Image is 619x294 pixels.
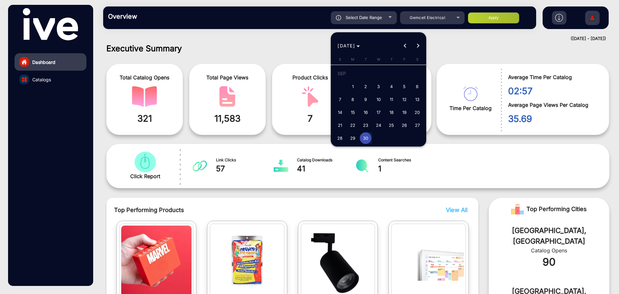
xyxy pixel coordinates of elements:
[346,80,359,93] button: September 1, 2025
[339,57,341,62] span: S
[334,119,346,131] span: 21
[411,106,424,119] button: September 20, 2025
[333,119,346,132] button: September 21, 2025
[333,93,346,106] button: September 7, 2025
[347,132,359,144] span: 29
[372,80,385,93] button: September 3, 2025
[359,132,372,145] button: September 30, 2025
[346,132,359,145] button: September 29, 2025
[398,93,411,106] button: September 12, 2025
[373,106,384,118] span: 17
[411,81,423,92] span: 6
[398,106,410,118] span: 19
[360,132,371,144] span: 30
[360,81,371,92] span: 2
[347,94,359,105] span: 8
[385,106,398,119] button: September 18, 2025
[386,81,397,92] span: 4
[403,57,406,62] span: F
[346,106,359,119] button: September 15, 2025
[334,132,346,144] span: 28
[398,94,410,105] span: 12
[411,94,423,105] span: 13
[372,119,385,132] button: September 24, 2025
[385,80,398,93] button: September 4, 2025
[347,106,359,118] span: 15
[360,94,371,105] span: 9
[346,119,359,132] button: September 22, 2025
[359,80,372,93] button: September 2, 2025
[411,106,423,118] span: 20
[416,57,418,62] span: S
[372,106,385,119] button: September 17, 2025
[333,106,346,119] button: September 14, 2025
[373,94,384,105] span: 10
[385,93,398,106] button: September 11, 2025
[360,119,371,131] span: 23
[399,39,412,52] button: Previous month
[338,43,355,48] span: [DATE]
[359,119,372,132] button: September 23, 2025
[386,94,397,105] span: 11
[333,67,424,80] td: SEP
[347,119,359,131] span: 22
[411,93,424,106] button: September 13, 2025
[360,106,371,118] span: 16
[333,132,346,145] button: September 28, 2025
[411,119,424,132] button: September 27, 2025
[411,119,423,131] span: 27
[390,57,393,62] span: T
[412,39,425,52] button: Next month
[398,106,411,119] button: September 19, 2025
[335,40,362,52] button: Choose month and year
[398,81,410,92] span: 5
[386,119,397,131] span: 25
[334,106,346,118] span: 14
[365,57,367,62] span: T
[359,93,372,106] button: September 9, 2025
[411,80,424,93] button: September 6, 2025
[373,119,384,131] span: 24
[346,93,359,106] button: September 8, 2025
[386,106,397,118] span: 18
[398,119,410,131] span: 26
[359,106,372,119] button: September 16, 2025
[351,57,354,62] span: M
[373,81,384,92] span: 3
[398,80,411,93] button: September 5, 2025
[398,119,411,132] button: September 26, 2025
[377,57,380,62] span: W
[334,94,346,105] span: 7
[385,119,398,132] button: September 25, 2025
[347,81,359,92] span: 1
[372,93,385,106] button: September 10, 2025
